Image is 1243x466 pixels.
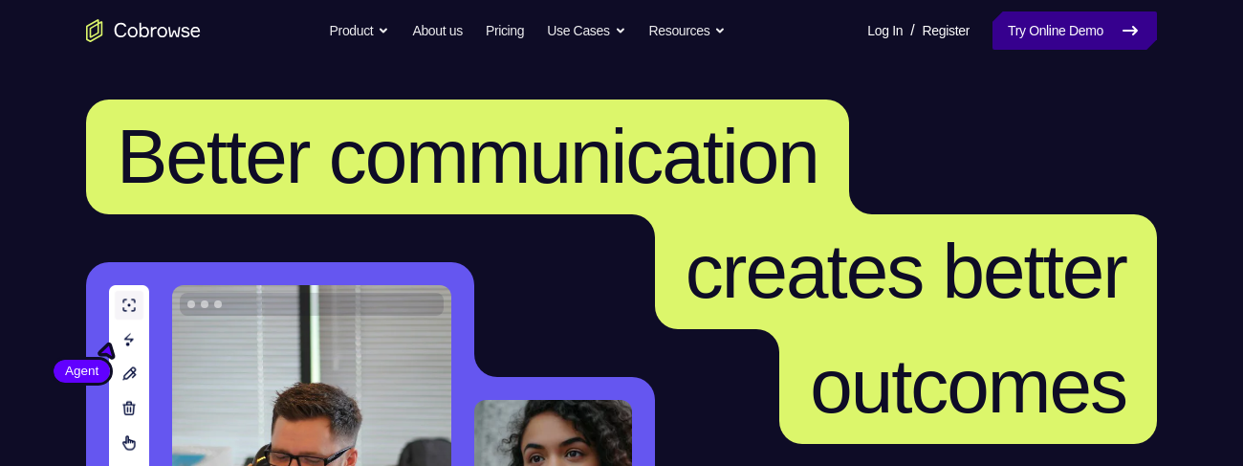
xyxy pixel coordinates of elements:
a: About us [412,11,462,50]
span: creates better [686,229,1126,314]
button: Resources [649,11,727,50]
a: Try Online Demo [992,11,1157,50]
span: Better communication [117,114,818,199]
span: / [910,19,914,42]
span: outcomes [810,344,1126,429]
a: Pricing [486,11,524,50]
a: Register [923,11,970,50]
a: Log In [867,11,903,50]
a: Go to the home page [86,19,201,42]
button: Product [330,11,390,50]
button: Use Cases [547,11,625,50]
